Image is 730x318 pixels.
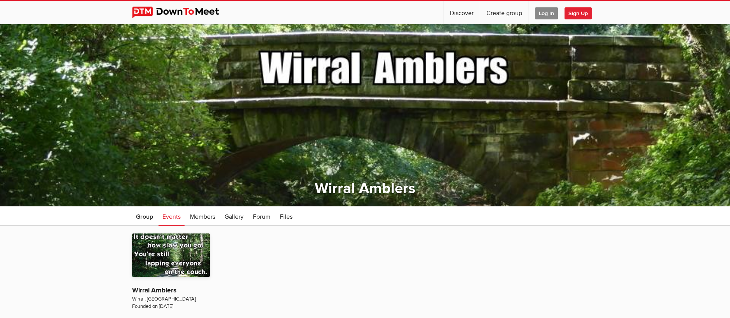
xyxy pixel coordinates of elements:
span: Sign Up [564,7,592,19]
a: Forum [249,206,274,226]
a: Create group [480,1,528,24]
img: Wirral Amblers [132,233,210,277]
span: Forum [253,213,270,221]
span: Founded on [DATE] [132,303,210,310]
a: Gallery [221,206,247,226]
img: DownToMeet [132,7,231,18]
span: Files [280,213,293,221]
a: Wirral Amblers [132,286,176,294]
a: Discover [444,1,480,24]
a: Events [159,206,185,226]
span: Members [190,213,215,221]
a: Group [132,206,157,226]
span: Gallery [225,213,244,221]
a: Log In [529,1,564,24]
a: Files [276,206,296,226]
span: Events [162,213,181,221]
span: Log In [535,7,558,19]
span: Wirral, [GEOGRAPHIC_DATA] [132,296,210,303]
a: Sign Up [564,1,598,24]
span: Group [136,213,153,221]
a: Wirral Amblers [315,180,415,197]
a: Members [186,206,219,226]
